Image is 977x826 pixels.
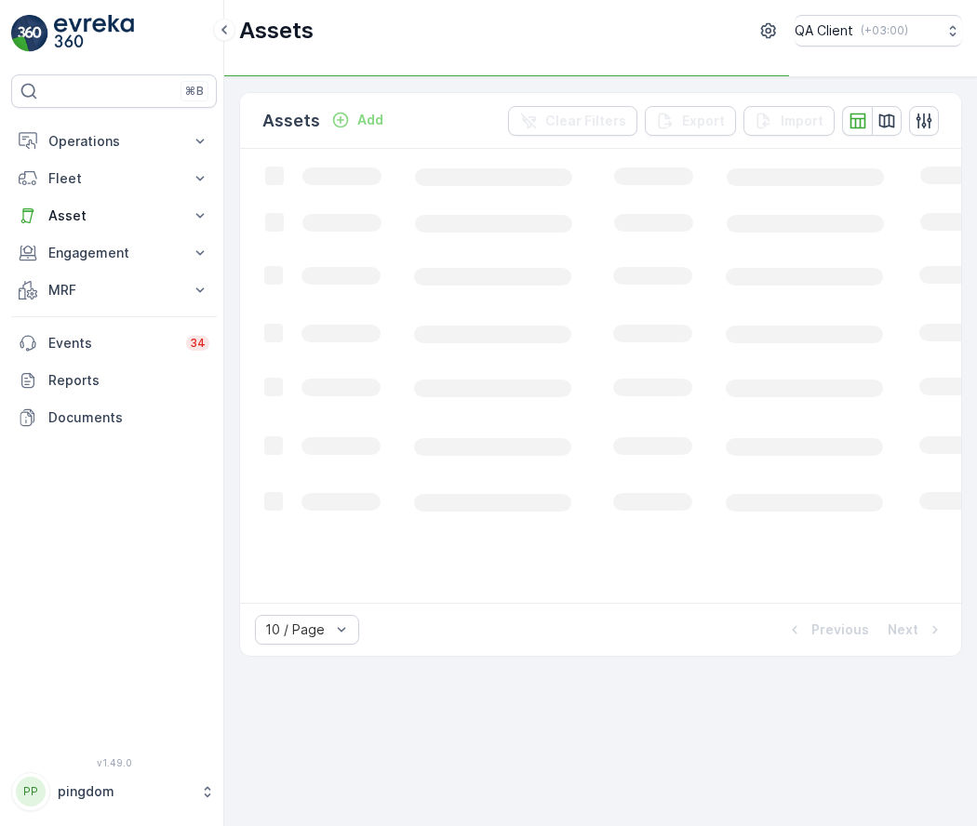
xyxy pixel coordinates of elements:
img: logo_light-DOdMpM7g.png [54,15,134,52]
p: MRF [48,281,180,300]
div: PP [16,777,46,806]
button: Fleet [11,160,217,197]
p: pingdom [58,782,191,801]
p: Export [682,112,725,130]
p: Next [888,620,918,639]
p: Asset [48,206,180,225]
p: Reports [48,371,209,390]
button: Clear Filters [508,106,637,136]
p: Assets [239,16,314,46]
button: Previous [783,619,871,641]
button: MRF [11,272,217,309]
p: Fleet [48,169,180,188]
p: Clear Filters [545,112,626,130]
p: Import [781,112,823,130]
button: Operations [11,123,217,160]
p: ( +03:00 ) [861,23,908,38]
p: Operations [48,132,180,151]
a: Events34 [11,325,217,362]
a: Documents [11,399,217,436]
p: Add [357,111,383,129]
a: Reports [11,362,217,399]
button: Add [324,109,391,131]
button: PPpingdom [11,772,217,811]
span: v 1.49.0 [11,757,217,768]
button: Export [645,106,736,136]
p: Events [48,334,175,353]
p: QA Client [795,21,853,40]
p: ⌘B [185,84,204,99]
button: Import [743,106,835,136]
p: Assets [262,108,320,134]
p: 34 [190,336,206,351]
p: Documents [48,408,209,427]
button: QA Client(+03:00) [795,15,962,47]
button: Engagement [11,234,217,272]
button: Next [886,619,946,641]
p: Previous [811,620,869,639]
p: Engagement [48,244,180,262]
button: Asset [11,197,217,234]
img: logo [11,15,48,52]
